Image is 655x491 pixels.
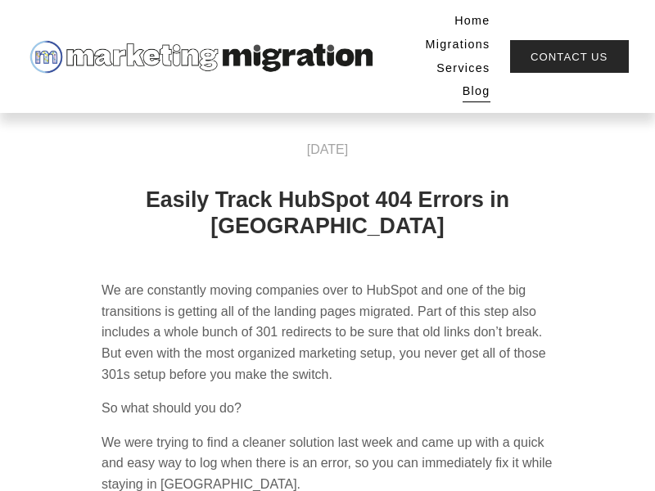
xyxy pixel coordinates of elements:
[102,398,553,419] p: So what should you do?
[426,34,490,57] a: Migrations
[510,40,630,74] a: Contact Us
[26,37,374,77] img: Marketing Migration
[102,280,553,385] p: We are constantly moving companies over to HubSpot and one of the big transitions is getting all ...
[454,10,490,34] a: Home
[436,56,490,80] a: Services
[307,142,348,156] span: [DATE]
[102,187,553,239] h1: Easily Track HubSpot 404 Errors in [GEOGRAPHIC_DATA]
[463,80,490,104] a: Blog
